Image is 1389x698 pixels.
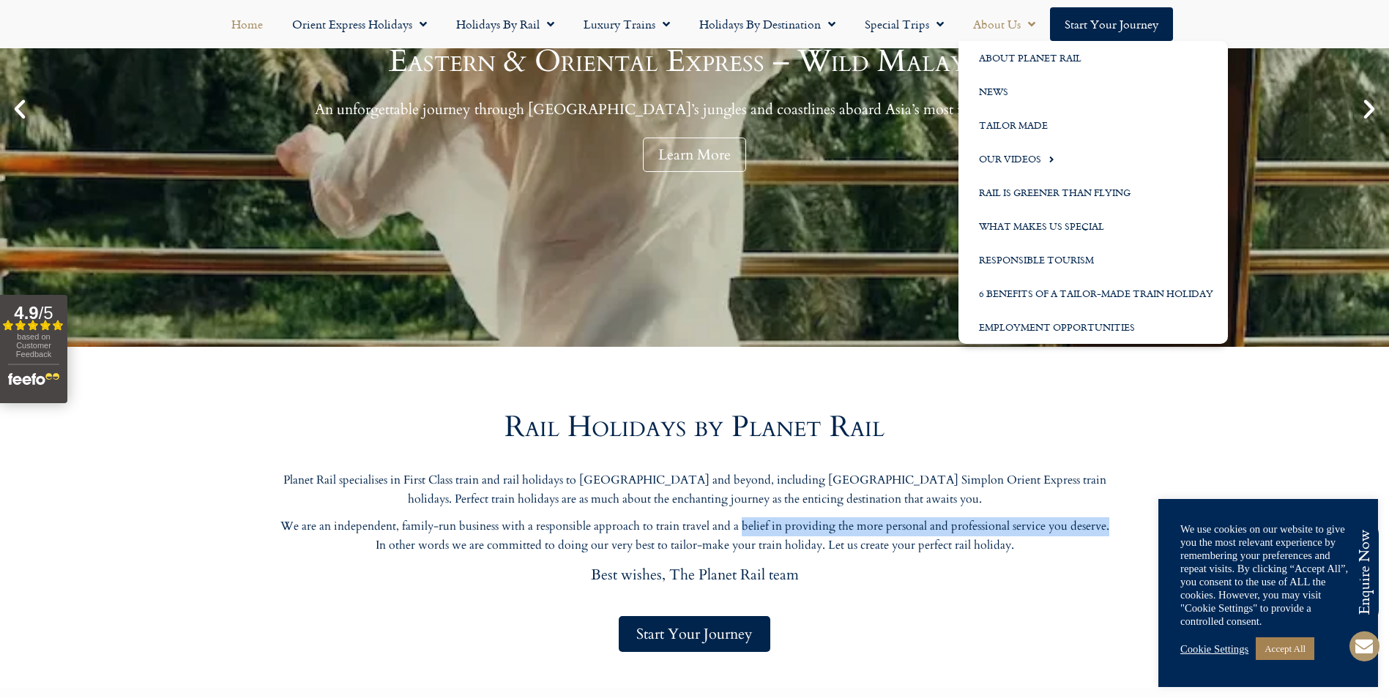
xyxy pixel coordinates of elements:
[958,41,1228,344] ul: About Us
[569,7,685,41] a: Luxury Trains
[1180,642,1248,656] a: Cookie Settings
[619,616,770,652] a: Start Your Journey
[278,517,1112,555] p: We are an independent, family-run business with a responsible approach to train travel and a beli...
[958,209,1228,243] a: What Makes us Special
[278,471,1112,509] p: Planet Rail specialises in First Class train and rail holidays to [GEOGRAPHIC_DATA] and beyond, i...
[958,7,1050,41] a: About Us
[1357,97,1382,121] div: Next slide
[1180,522,1356,628] div: We use cookies on our website to give you the most relevant experience by remembering your prefer...
[315,46,1075,77] h1: Eastern & Oriental Express – Wild Malaysia
[958,142,1228,176] a: Our Videos
[636,625,753,643] span: Start Your Journey
[315,100,1075,119] p: An unforgettable journey through [GEOGRAPHIC_DATA]’s jungles and coastlines aboard Asia’s most ic...
[591,565,799,585] span: Best wishes, The Planet Rail team
[958,310,1228,344] a: Employment Opportunities
[1256,637,1314,660] a: Accept All
[958,41,1228,75] a: About Planet Rail
[7,97,32,121] div: Previous slide
[958,176,1228,209] a: Rail is Greener than Flying
[958,277,1228,310] a: 6 Benefits of a Tailor-Made Train Holiday
[850,7,958,41] a: Special Trips
[958,108,1228,142] a: Tailor Made
[278,413,1112,442] h2: Rail Holidays by Planet Rail
[442,7,569,41] a: Holidays by Rail
[1050,7,1173,41] a: Start your Journey
[7,7,1382,41] nav: Menu
[278,7,442,41] a: Orient Express Holidays
[958,75,1228,108] a: News
[685,7,850,41] a: Holidays by Destination
[643,138,746,172] a: Learn More
[217,7,278,41] a: Home
[958,243,1228,277] a: Responsible Tourism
